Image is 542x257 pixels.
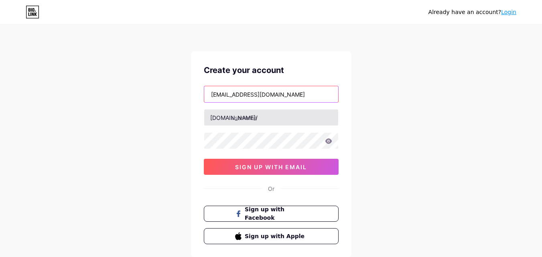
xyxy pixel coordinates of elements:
button: Sign up with Facebook [204,206,339,222]
input: username [204,109,338,125]
a: Login [501,9,516,15]
div: [DOMAIN_NAME]/ [210,113,258,122]
span: Sign up with Apple [245,232,307,241]
button: Sign up with Apple [204,228,339,244]
div: Create your account [204,64,339,76]
div: Or [268,184,274,193]
span: sign up with email [235,164,307,170]
div: Already have an account? [428,8,516,16]
span: Sign up with Facebook [245,205,307,222]
input: Email [204,86,338,102]
button: sign up with email [204,159,339,175]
